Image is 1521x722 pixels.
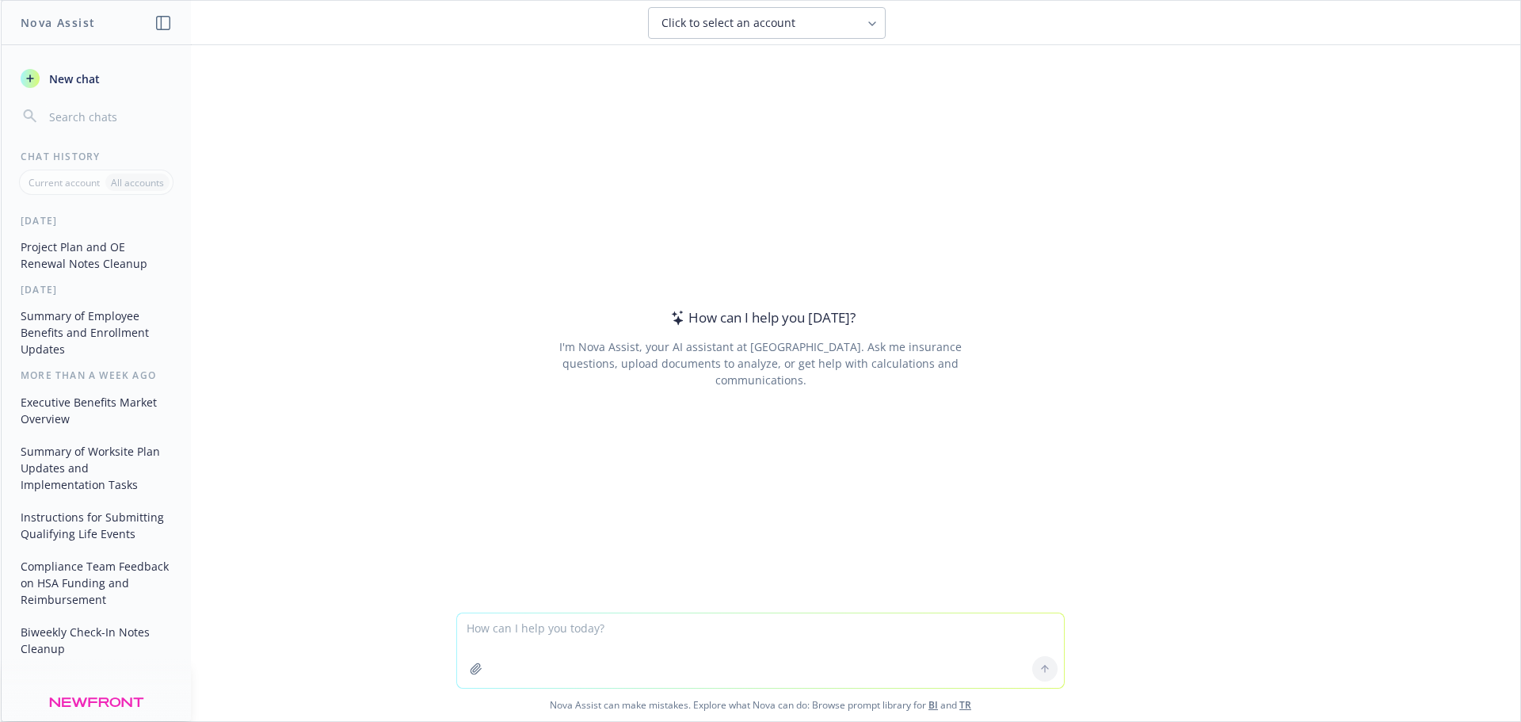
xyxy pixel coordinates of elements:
[2,214,191,227] div: [DATE]
[111,176,164,189] p: All accounts
[14,64,178,93] button: New chat
[14,619,178,662] button: Biweekly Check-In Notes Cleanup
[14,504,178,547] button: Instructions for Submitting Qualifying Life Events
[2,369,191,382] div: More than a week ago
[661,15,795,31] span: Click to select an account
[7,689,1514,721] span: Nova Assist can make mistakes. Explore what Nova can do: Browse prompt library for and
[14,234,178,277] button: Project Plan and OE Renewal Notes Cleanup
[21,14,95,31] h1: Nova Assist
[46,71,100,87] span: New chat
[46,105,172,128] input: Search chats
[2,283,191,296] div: [DATE]
[14,389,178,432] button: Executive Benefits Market Overview
[14,553,178,613] button: Compliance Team Feedback on HSA Funding and Reimbursement
[537,338,983,388] div: I'm Nova Assist, your AI assistant at [GEOGRAPHIC_DATA]. Ask me insurance questions, upload docum...
[666,308,856,328] div: How can I help you [DATE]?
[928,698,938,712] a: BI
[2,150,191,163] div: Chat History
[14,438,178,498] button: Summary of Worksite Plan Updates and Implementation Tasks
[14,303,178,362] button: Summary of Employee Benefits and Enrollment Updates
[648,7,886,39] button: Click to select an account
[29,176,100,189] p: Current account
[959,698,971,712] a: TR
